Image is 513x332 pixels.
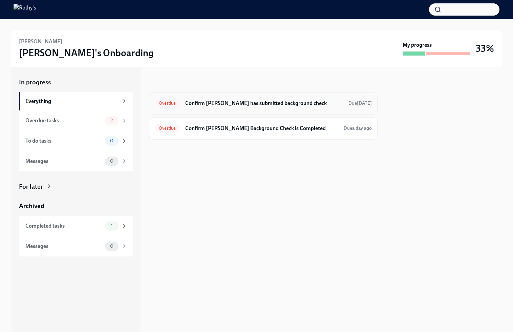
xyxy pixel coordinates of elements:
[19,110,133,131] a: Overdue tasks2
[19,151,133,171] a: Messages0
[19,38,62,45] h6: [PERSON_NAME]
[19,131,133,151] a: To do tasks0
[403,41,432,49] strong: My progress
[155,123,372,134] a: OverdueConfirm [PERSON_NAME] Background Check is CompletedDuea day ago
[106,159,117,164] span: 0
[348,100,372,106] span: Due
[106,118,117,123] span: 2
[19,78,133,87] a: In progress
[25,137,102,145] div: To do tasks
[19,92,133,110] a: Everything
[19,182,133,191] a: For later
[19,216,133,236] a: Completed tasks1
[25,158,102,165] div: Messages
[25,117,102,124] div: Overdue tasks
[344,125,372,131] span: October 1st, 2025 09:00
[19,47,154,59] h3: [PERSON_NAME]'s Onboarding
[19,182,43,191] div: For later
[357,100,372,106] strong: [DATE]
[149,78,181,87] div: In progress
[25,98,119,105] div: Everything
[185,125,338,132] h6: Confirm [PERSON_NAME] Background Check is Completed
[106,244,117,249] span: 0
[155,98,372,109] a: OverdueConfirm [PERSON_NAME] has submitted background checkDue[DATE]
[107,223,117,228] span: 1
[14,4,36,15] img: Rothy's
[25,243,102,250] div: Messages
[352,125,372,131] strong: a day ago
[185,100,343,107] h6: Confirm [PERSON_NAME] has submitted background check
[25,222,102,230] div: Completed tasks
[476,42,494,55] h3: 33%
[155,101,180,106] span: Overdue
[19,236,133,256] a: Messages0
[106,138,117,143] span: 0
[344,125,372,131] span: Due
[348,100,372,106] span: September 19th, 2025 09:00
[155,126,180,131] span: Overdue
[19,202,133,210] a: Archived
